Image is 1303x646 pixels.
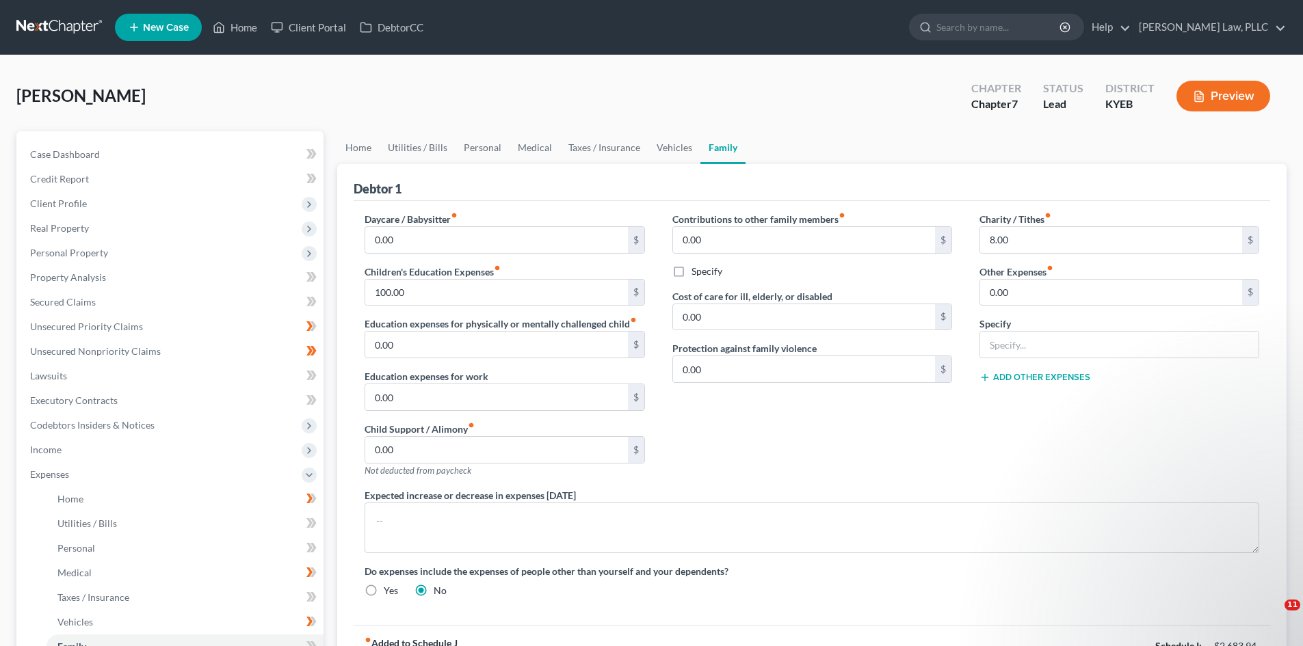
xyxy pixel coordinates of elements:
span: Executory Contracts [30,394,118,406]
label: Contributions to other family members [672,212,845,226]
label: Children's Education Expenses [365,265,501,279]
label: Specify [692,265,722,278]
button: Preview [1176,81,1270,111]
i: fiber_manual_record [1047,265,1053,271]
div: Chapter [971,81,1021,96]
i: fiber_manual_record [468,422,475,429]
label: Specify [979,317,1011,331]
input: -- [673,304,935,330]
input: -- [980,227,1242,253]
i: fiber_manual_record [630,317,637,323]
a: Home [337,131,380,164]
div: $ [628,280,644,306]
a: Case Dashboard [19,142,324,167]
a: Personal [456,131,510,164]
span: Taxes / Insurance [57,591,129,603]
input: -- [673,227,935,253]
div: $ [935,304,951,330]
div: Status [1043,81,1083,96]
a: Help [1085,15,1131,40]
input: -- [365,384,627,410]
a: Personal [47,536,324,561]
label: Protection against family violence [672,341,817,355]
label: Education expenses for work [365,369,488,383]
span: New Case [143,23,189,33]
div: District [1105,81,1155,96]
span: Property Analysis [30,271,106,283]
input: -- [365,332,627,358]
div: Lead [1043,96,1083,112]
a: Unsecured Nonpriority Claims [19,339,324,364]
input: -- [980,280,1242,306]
a: Executory Contracts [19,388,324,413]
label: Education expenses for physically or mentally challenged child [365,317,637,331]
i: fiber_manual_record [494,265,501,271]
input: Specify... [980,332,1259,358]
a: Vehicles [648,131,700,164]
div: $ [935,227,951,253]
a: Secured Claims [19,290,324,314]
label: Cost of care for ill, elderly, or disabled [672,289,832,304]
a: Credit Report [19,167,324,191]
div: Debtor 1 [354,180,402,197]
span: [PERSON_NAME] [16,85,146,105]
span: Real Property [30,222,89,234]
a: Medical [47,561,324,585]
label: Daycare / Babysitter [365,212,458,226]
div: KYEB [1105,96,1155,112]
i: fiber_manual_record [451,212,458,219]
a: Home [47,487,324,511]
span: Credit Report [30,173,89,185]
span: 7 [1012,97,1018,110]
a: Utilities / Bills [380,131,456,164]
a: Lawsuits [19,364,324,388]
input: Search by name... [936,14,1062,40]
a: Client Portal [264,15,353,40]
label: No [434,584,447,597]
label: Do expenses include the expenses of people other than yourself and your dependents? [365,564,1259,578]
a: Vehicles [47,610,324,634]
a: Medical [510,131,560,164]
span: Home [57,493,83,504]
div: $ [935,356,951,382]
i: fiber_manual_record [839,212,845,219]
span: Secured Claims [30,296,96,308]
div: Chapter [971,96,1021,112]
iframe: Intercom live chat [1256,600,1289,632]
span: Income [30,444,62,455]
input: -- [365,280,627,306]
span: Client Profile [30,198,87,209]
input: -- [673,356,935,382]
span: Codebtors Insiders & Notices [30,419,155,431]
div: $ [628,384,644,410]
span: Medical [57,567,92,578]
div: $ [1242,227,1259,253]
span: Utilities / Bills [57,517,117,529]
a: Unsecured Priority Claims [19,314,324,339]
span: Unsecured Priority Claims [30,321,143,332]
span: Unsecured Nonpriority Claims [30,345,161,357]
span: Lawsuits [30,370,67,381]
span: Expenses [30,468,69,480]
span: Case Dashboard [30,148,100,160]
label: Other Expenses [979,265,1053,279]
a: Property Analysis [19,265,324,290]
a: Taxes / Insurance [560,131,648,164]
a: Home [206,15,264,40]
span: 11 [1285,600,1300,610]
a: Family [700,131,746,164]
a: [PERSON_NAME] Law, PLLC [1132,15,1286,40]
span: Vehicles [57,616,93,628]
span: Not deducted from paycheck [365,465,471,476]
a: Utilities / Bills [47,511,324,536]
a: DebtorCC [353,15,430,40]
input: -- [365,227,627,253]
i: fiber_manual_record [365,636,371,643]
div: $ [628,227,644,253]
div: $ [628,332,644,358]
i: fiber_manual_record [1044,212,1051,219]
span: Personal [57,542,95,554]
label: Expected increase or decrease in expenses [DATE] [365,488,576,502]
button: Add Other Expenses [979,372,1090,383]
label: Child Support / Alimony [365,422,475,436]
